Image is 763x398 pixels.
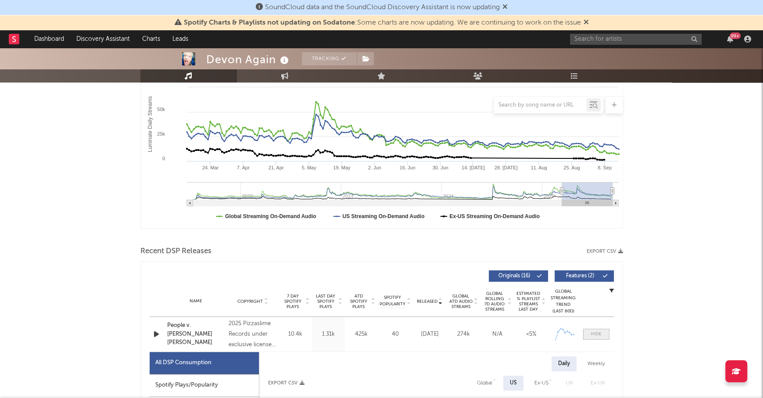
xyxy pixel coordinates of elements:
div: Devon Again [206,52,291,67]
div: Global Streaming Trend (Last 60D) [550,288,577,315]
div: 10.4k [281,330,310,339]
text: 25k [157,131,165,136]
span: 7 Day Spotify Plays [281,294,304,309]
span: Last Day Spotify Plays [314,294,337,309]
span: Copyright [237,299,263,304]
input: Search for artists [570,34,702,45]
svg: Luminate Daily Consumption [141,53,623,228]
button: Export CSV [587,249,623,254]
text: 2. Jun [368,165,381,170]
div: 40 [380,330,411,339]
a: Dashboard [28,30,70,48]
div: 99 + [730,32,741,39]
a: Leads [166,30,194,48]
text: 5. May [301,165,316,170]
span: Originals ( 16 ) [494,273,535,279]
div: All DSP Consumption [150,352,259,374]
text: Global Streaming On-Demand Audio [225,213,316,219]
div: Spotify Plays/Popularity [150,374,259,397]
span: ATD Spotify Plays [347,294,370,309]
div: All DSP Consumption [155,358,211,368]
div: Ex-US [534,378,548,388]
text: 11. Aug [530,165,547,170]
div: 425k [347,330,376,339]
button: Features(2) [555,270,614,282]
a: People v. [PERSON_NAME] [PERSON_NAME] [167,321,225,347]
button: Originals(16) [489,270,548,282]
span: Spotify Popularity [380,294,405,308]
span: Spotify Charts & Playlists not updating on Sodatone [184,19,355,26]
span: SoundCloud data and the SoundCloud Discovery Assistant is now updating [265,4,500,11]
text: 14. [DATE] [461,165,484,170]
text: 24. Mar [202,165,219,170]
span: Recent DSP Releases [140,246,211,257]
text: Ex-US Streaming On-Demand Audio [449,213,540,219]
div: Global [477,378,492,388]
text: 21. Apr [268,165,283,170]
span: Dismiss [502,4,508,11]
a: Charts [136,30,166,48]
text: US Streaming On-Demand Audio [342,213,424,219]
div: 1.31k [314,330,343,339]
div: 2025 Pizzaslime Records under exclusive license to Decent Distribution [229,319,276,350]
input: Search by song name or URL [494,102,587,109]
button: 99+ [727,36,733,43]
div: [DATE] [415,330,444,339]
button: Export CSV [268,380,304,386]
text: 16. Jun [399,165,415,170]
text: Luminate Daily Streams [147,96,153,152]
div: <5% [516,330,546,339]
text: 7. Apr [236,165,249,170]
div: Weekly [581,356,612,371]
div: US [510,378,517,388]
text: 25. Aug [563,165,580,170]
a: Discovery Assistant [70,30,136,48]
div: Daily [552,356,577,371]
button: Tracking [302,52,357,65]
span: Global ATD Audio Streams [449,294,473,309]
span: : Some charts are now updating. We are continuing to work on the issue [184,19,581,26]
span: Released [417,299,437,304]
div: N/A [483,330,512,339]
span: Features ( 2 ) [560,273,601,279]
text: 28. [DATE] [494,165,517,170]
div: 274k [449,330,478,339]
text: 30. Jun [432,165,448,170]
span: Estimated % Playlist Streams Last Day [516,291,541,312]
div: Name [167,298,225,305]
text: 0 [162,156,165,161]
span: Dismiss [584,19,589,26]
span: Global Rolling 7D Audio Streams [483,291,507,312]
text: 19. May [333,165,351,170]
text: 8. Sep [598,165,612,170]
